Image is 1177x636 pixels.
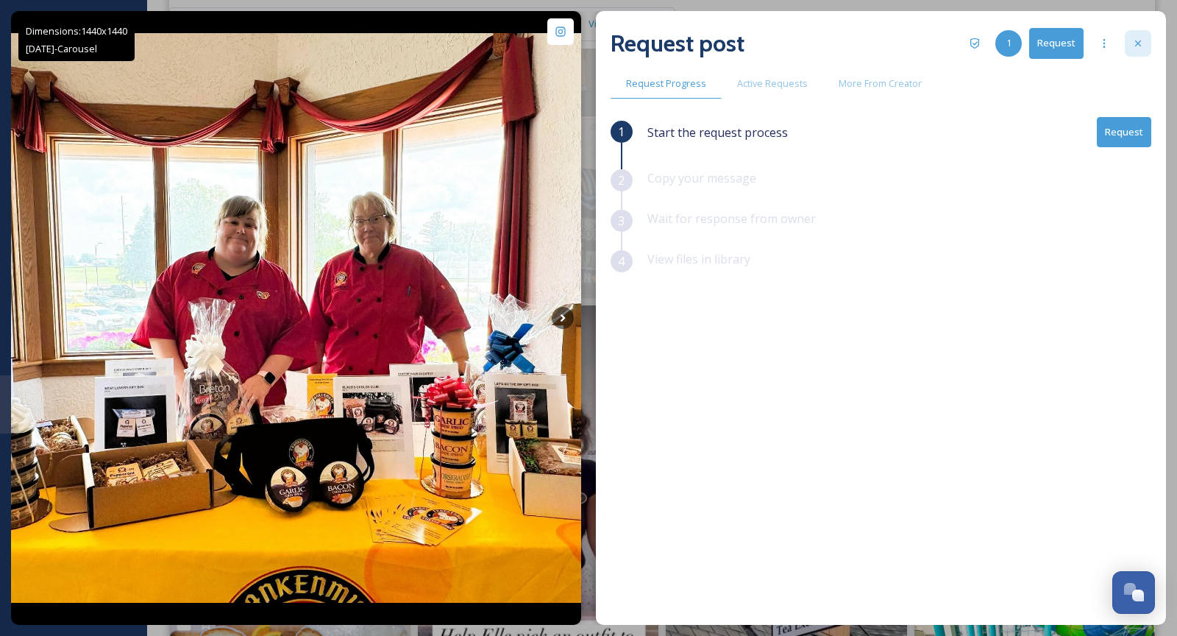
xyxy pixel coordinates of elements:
[647,251,750,267] span: View files in library
[1112,571,1155,614] button: Open Chat
[26,42,97,55] span: [DATE] - Carousel
[647,170,756,186] span: Copy your message
[647,211,816,227] span: Wait for response from owner
[839,77,922,91] span: More From Creator
[618,172,625,189] span: 2
[1097,117,1151,147] button: Request
[1006,36,1011,50] span: 1
[26,24,127,38] span: Dimensions: 1440 x 1440
[618,252,625,270] span: 4
[611,26,744,61] h2: Request post
[626,77,706,91] span: Request Progress
[737,77,808,91] span: Active Requests
[1029,28,1084,58] button: Request
[647,124,788,141] span: Start the request process
[11,33,581,604] img: Today, Kara and Marie proudly represented Frankenmuth Cheese Haus at the Michigan Lean Consortium...
[618,212,625,230] span: 3
[618,123,625,141] span: 1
